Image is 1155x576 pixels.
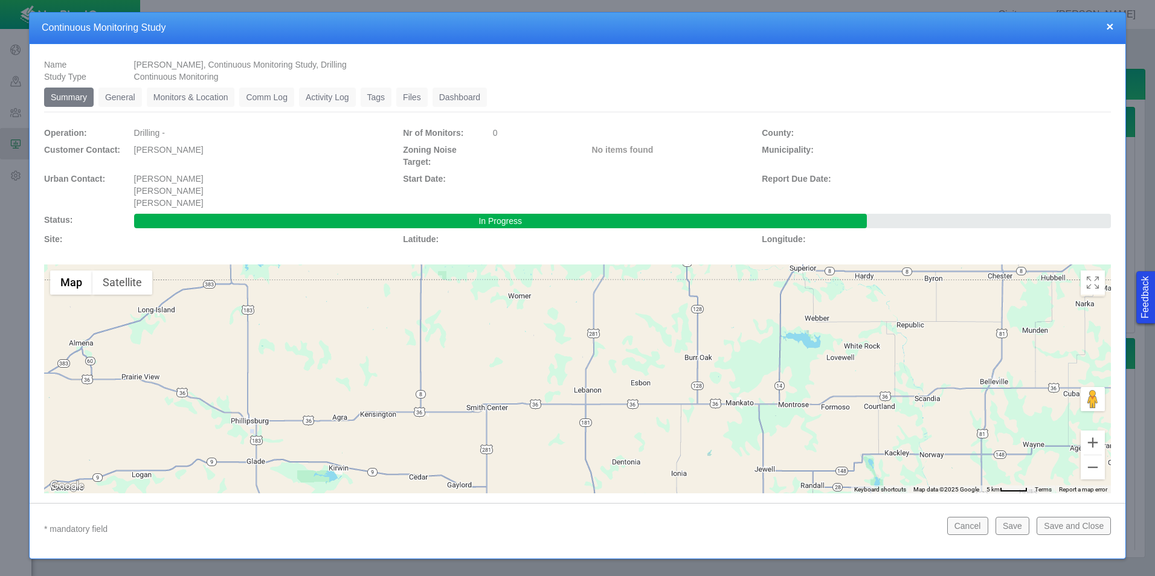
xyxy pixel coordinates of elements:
[44,60,66,69] span: Name
[403,128,463,138] span: Nr of Monitors:
[1035,486,1052,493] a: Terms (opens in new tab)
[762,234,805,244] span: Longitude:
[44,215,72,225] span: Status:
[134,214,867,228] div: In Progress
[947,517,988,535] button: Cancel
[134,174,204,184] span: [PERSON_NAME]
[762,145,814,155] span: Municipality:
[239,88,294,107] a: Comm Log
[147,88,235,107] a: Monitors & Location
[1081,455,1105,479] button: Zoom out
[134,72,219,82] span: Continuous Monitoring
[134,60,347,69] span: [PERSON_NAME], Continuous Monitoring Study, Drilling
[913,486,979,493] span: Map data ©2025 Google
[134,145,204,155] span: [PERSON_NAME]
[592,144,654,156] label: No items found
[44,234,62,244] span: Site:
[47,478,87,494] a: Open this area in Google Maps (opens a new window)
[44,72,86,82] span: Study Type
[47,478,87,494] img: Google
[762,174,831,184] span: Report Due Date:
[50,270,92,295] button: Show street map
[98,88,142,107] a: General
[983,485,1031,494] button: Map Scale: 5 km per 42 pixels
[433,88,487,107] a: Dashboard
[44,522,938,537] p: * mandatory field
[396,88,428,107] a: Files
[996,517,1029,535] button: Save
[92,270,152,295] button: Show satellite imagery
[1106,20,1113,33] button: close
[986,486,1000,493] span: 5 km
[1081,430,1105,455] button: Zoom in
[854,485,906,494] button: Keyboard shortcuts
[493,128,498,138] span: 0
[42,22,1113,34] h4: Continuous Monitoring Study
[1081,387,1105,411] button: Drag Pegman onto the map to open Street View
[44,128,87,138] span: Operation:
[299,88,356,107] a: Activity Log
[134,128,165,138] span: Drilling -
[1037,517,1111,535] button: Save and Close
[403,234,439,244] span: Latitude:
[403,174,446,184] span: Start Date:
[134,198,204,208] span: [PERSON_NAME]
[403,145,457,167] span: Zoning Noise Target:
[762,128,794,138] span: County:
[1059,486,1107,493] a: Report a map error
[44,88,94,107] a: Summary
[361,88,392,107] a: Tags
[44,145,120,155] span: Customer Contact:
[44,174,105,184] span: Urban Contact:
[1081,270,1105,295] button: Toggle Fullscreen in browser window
[134,186,204,196] span: [PERSON_NAME]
